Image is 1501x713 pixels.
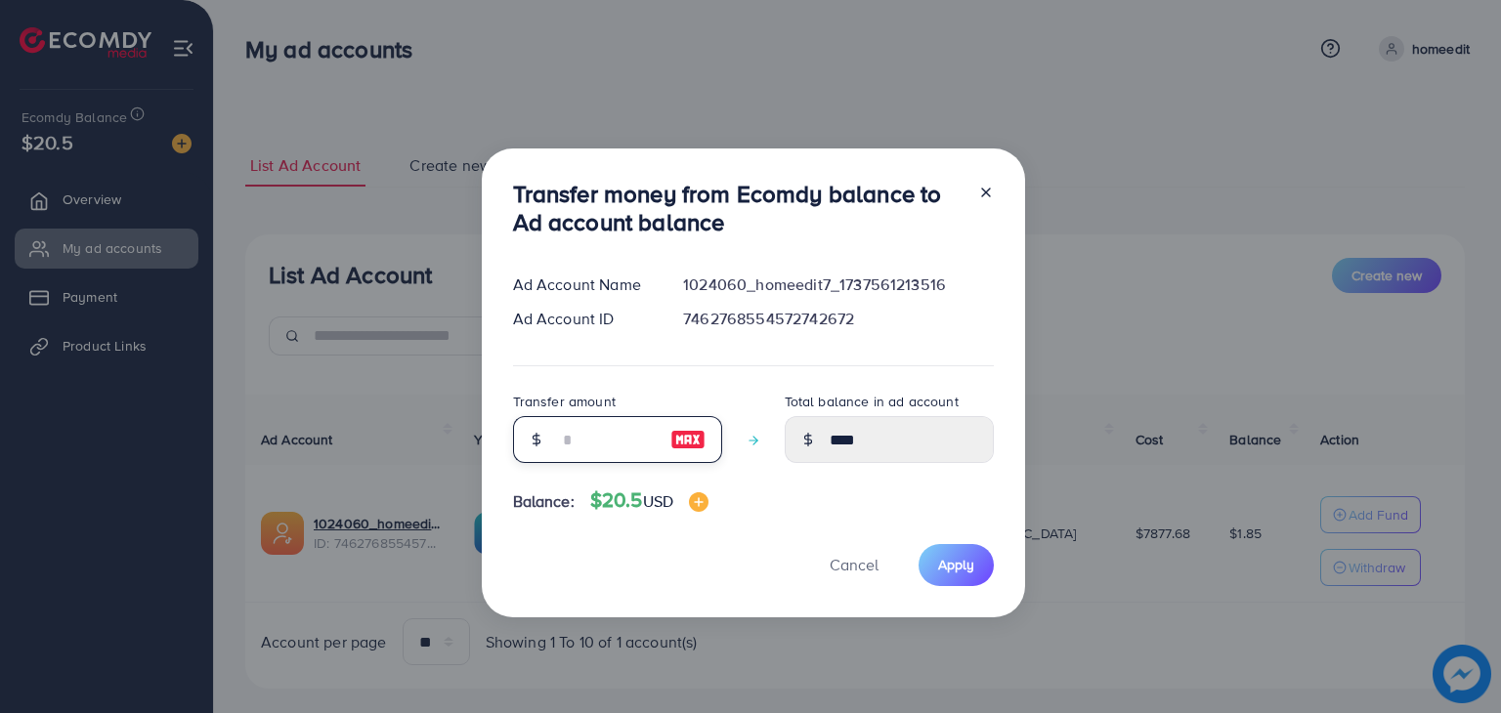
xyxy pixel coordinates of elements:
div: Ad Account Name [497,273,668,296]
span: Apply [938,555,974,574]
img: image [670,428,706,451]
h3: Transfer money from Ecomdy balance to Ad account balance [513,180,963,236]
button: Apply [919,544,994,586]
label: Transfer amount [513,392,616,411]
img: image [689,492,708,512]
div: 1024060_homeedit7_1737561213516 [667,273,1008,296]
label: Total balance in ad account [785,392,959,411]
h4: $20.5 [590,488,708,513]
div: 7462768554572742672 [667,308,1008,330]
span: Balance: [513,490,575,513]
span: Cancel [830,554,879,575]
div: Ad Account ID [497,308,668,330]
span: USD [643,490,673,512]
button: Cancel [805,544,903,586]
